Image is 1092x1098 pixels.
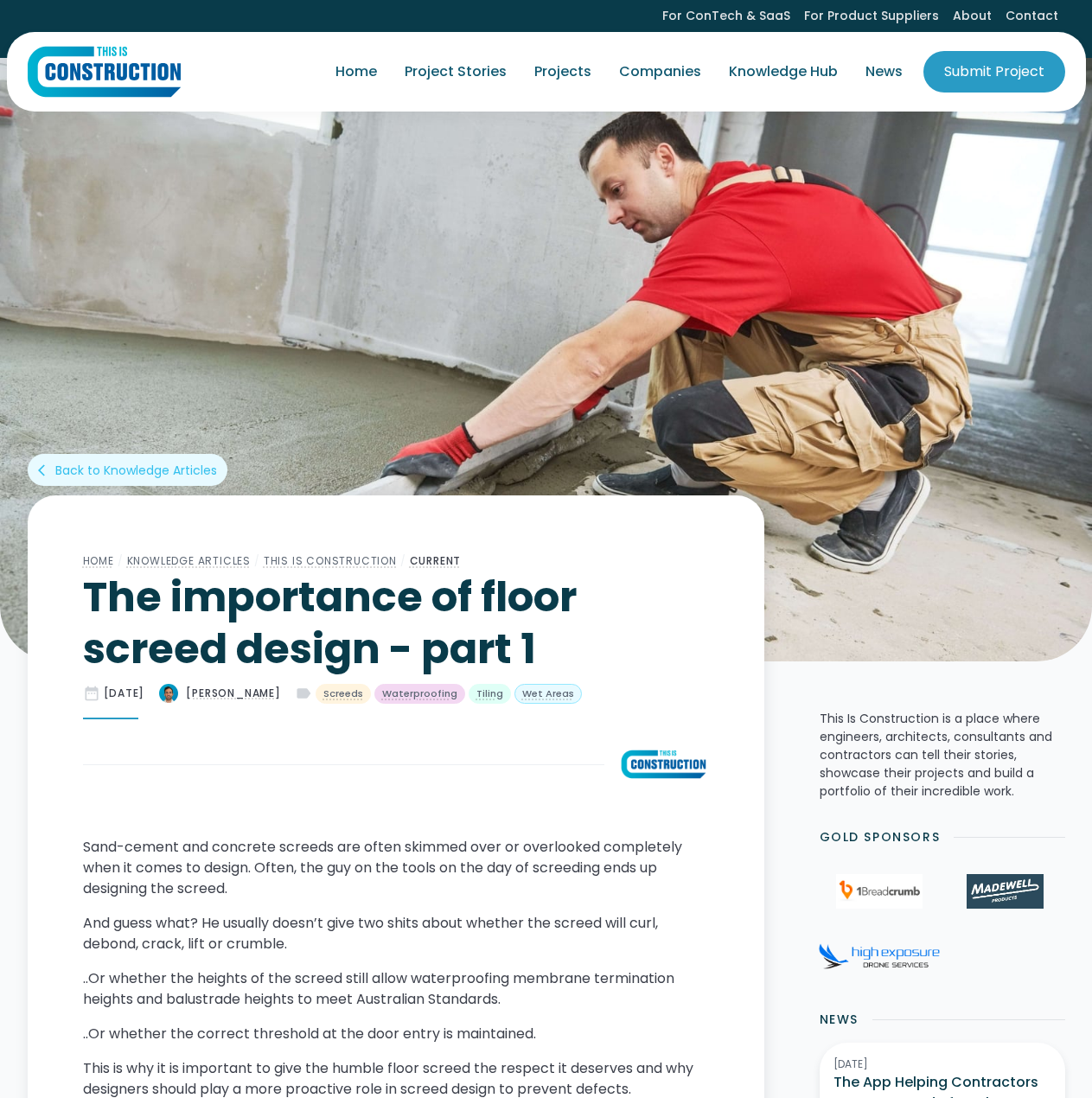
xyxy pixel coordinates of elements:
[186,686,280,701] div: [PERSON_NAME]
[114,551,127,571] div: /
[391,48,520,96] a: Project Stories
[382,686,457,701] div: Waterproofing
[836,874,923,909] img: 1Breadcrumb
[28,46,181,98] a: home
[820,710,1065,801] p: This Is Construction is a place where engineers, architects, consultants and contractors can tell...
[83,685,100,702] div: date_range
[605,48,715,96] a: Companies
[397,551,410,571] div: /
[715,48,852,96] a: Knowledge Hub
[944,61,1044,82] div: Submit Project
[923,51,1065,93] a: Submit Project
[104,686,145,701] div: [DATE]
[514,684,582,705] a: Wet Areas
[967,874,1043,909] img: Madewell Products
[28,454,227,486] a: arrow_back_iosBack to Knowledge Articles
[28,46,181,98] img: This Is Construction Logo
[83,571,709,675] h1: The importance of floor screed design - part 1
[323,686,363,701] div: Screeds
[83,837,709,899] p: Sand-cement and concrete screeds are often skimmed over or overlooked completely when it comes to...
[410,553,462,568] a: Current
[852,48,916,96] a: News
[820,828,941,846] h2: Gold Sponsors
[83,968,709,1010] p: ..Or whether the heights of the screed still allow waterproofing membrane termination heights and...
[158,683,280,704] a: [PERSON_NAME]
[820,1011,859,1029] h2: News
[83,913,709,954] p: And guess what? He usually doesn’t give two shits about whether the screed will curl, debond, cra...
[316,684,371,705] a: Screeds
[833,1057,1051,1072] div: [DATE]
[38,462,52,479] div: arrow_back_ios
[374,684,465,705] a: Waterproofing
[476,686,503,701] div: Tiling
[83,553,114,568] a: Home
[158,683,179,704] img: The importance of floor screed design - part 1
[83,1024,709,1044] p: ..Or whether the correct threshold at the door entry is maintained.
[251,551,264,571] div: /
[618,747,709,782] img: The importance of floor screed design - part 1
[127,553,251,568] a: Knowledge Articles
[295,685,312,702] div: label
[520,48,605,96] a: Projects
[264,553,397,568] a: This Is Construction
[819,943,940,969] img: High Exposure
[322,48,391,96] a: Home
[469,684,511,705] a: Tiling
[55,462,217,479] div: Back to Knowledge Articles
[522,686,574,701] div: Wet Areas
